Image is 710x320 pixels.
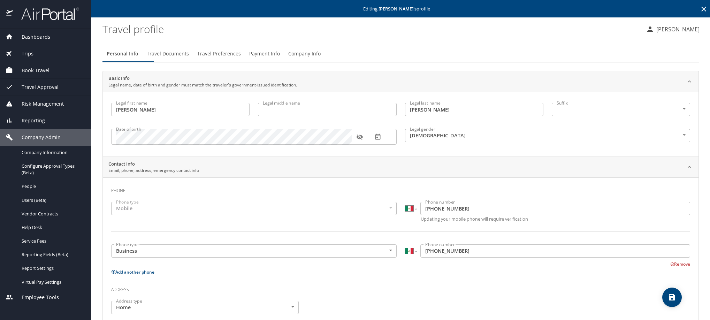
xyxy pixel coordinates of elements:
button: Add another phone [111,269,154,275]
span: Travel Approval [13,83,59,91]
img: icon-airportal.png [6,7,14,21]
img: airportal-logo.png [14,7,79,21]
span: Reporting [13,117,45,124]
span: Reporting Fields (Beta) [22,251,83,258]
span: Company Admin [13,134,61,141]
span: Company Information [22,149,83,156]
h3: Phone [111,183,690,195]
div: Profile [102,45,699,62]
span: Vendor Contracts [22,211,83,217]
button: [PERSON_NAME] [643,23,702,36]
div: Contact InfoEmail, phone, address, emergency contact info [103,157,698,178]
button: save [662,288,682,307]
span: Report Settings [22,265,83,272]
div: Basic InfoLegal name, date of birth and gender must match the traveler's government-issued identi... [103,71,698,92]
h2: Contact Info [108,161,199,168]
p: [PERSON_NAME] [654,25,700,33]
span: Configure Approval Types (Beta) [22,163,83,176]
span: Travel Preferences [197,49,241,58]
button: Remove [670,261,690,267]
span: Book Travel [13,67,49,74]
p: Editing profile [93,7,708,11]
span: Company Info [288,49,321,58]
span: Users (Beta) [22,197,83,204]
span: Travel Documents [147,49,189,58]
p: Legal name, date of birth and gender must match the traveler's government-issued identification. [108,82,297,88]
h1: Travel profile [102,18,640,40]
span: Employee Tools [13,294,59,301]
span: Trips [13,50,33,58]
h3: Address [111,282,690,294]
span: Risk Management [13,100,64,108]
p: Updating your mobile phone will require verification [421,217,690,221]
span: Payment Info [249,49,280,58]
div: Basic InfoLegal name, date of birth and gender must match the traveler's government-issued identi... [103,92,698,157]
div: Business [111,244,397,258]
div: [DEMOGRAPHIC_DATA] [405,129,690,142]
div: Home [111,301,299,314]
span: Virtual Pay Settings [22,279,83,285]
span: People [22,183,83,190]
div: Mobile [111,202,397,215]
span: Help Desk [22,224,83,231]
strong: [PERSON_NAME] 's [379,6,417,12]
span: Dashboards [13,33,50,41]
span: Service Fees [22,238,83,244]
div: ​ [552,103,690,116]
h2: Basic Info [108,75,297,82]
p: Email, phone, address, emergency contact info [108,167,199,174]
span: Personal Info [107,49,138,58]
